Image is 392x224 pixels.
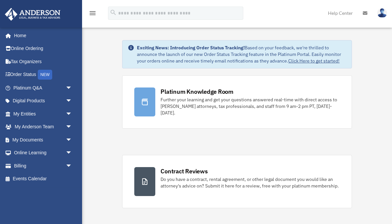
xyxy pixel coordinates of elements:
[66,94,79,108] span: arrow_drop_down
[122,75,352,129] a: Platinum Knowledge Room Further your learning and get your questions answered real-time with dire...
[89,9,97,17] i: menu
[5,81,82,94] a: Platinum Q&Aarrow_drop_down
[161,176,339,189] div: Do you have a contract, rental agreement, or other legal document you would like an attorney's ad...
[89,12,97,17] a: menu
[137,45,245,51] strong: Exciting News: Introducing Order Status Tracking!
[5,94,82,108] a: Digital Productsarrow_drop_down
[5,159,82,172] a: Billingarrow_drop_down
[66,81,79,95] span: arrow_drop_down
[5,29,79,42] a: Home
[5,133,82,146] a: My Documentsarrow_drop_down
[66,146,79,160] span: arrow_drop_down
[3,8,62,21] img: Anderson Advisors Platinum Portal
[5,146,82,160] a: Online Learningarrow_drop_down
[38,70,52,80] div: NEW
[137,44,346,64] div: Based on your feedback, we're thrilled to announce the launch of our new Order Status Tracking fe...
[161,167,207,175] div: Contract Reviews
[5,172,82,186] a: Events Calendar
[122,155,352,208] a: Contract Reviews Do you have a contract, rental agreement, or other legal document you would like...
[110,9,117,16] i: search
[161,87,233,96] div: Platinum Knowledge Room
[161,96,339,116] div: Further your learning and get your questions answered real-time with direct access to [PERSON_NAM...
[5,42,82,55] a: Online Ordering
[5,120,82,134] a: My Anderson Teamarrow_drop_down
[66,107,79,121] span: arrow_drop_down
[5,68,82,82] a: Order StatusNEW
[66,120,79,134] span: arrow_drop_down
[66,133,79,147] span: arrow_drop_down
[66,159,79,173] span: arrow_drop_down
[288,58,339,64] a: Click Here to get started!
[377,8,387,18] img: User Pic
[5,107,82,120] a: My Entitiesarrow_drop_down
[5,55,82,68] a: Tax Organizers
